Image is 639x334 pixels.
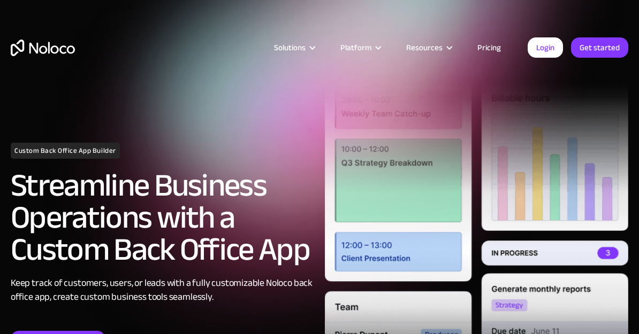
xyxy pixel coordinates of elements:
a: Login [528,37,563,58]
a: Get started [571,37,628,58]
a: Pricing [464,41,514,55]
h1: Custom Back Office App Builder [11,143,120,159]
div: Solutions [261,41,327,55]
div: Resources [406,41,443,55]
div: Solutions [274,41,306,55]
div: Resources [393,41,464,55]
div: Keep track of customers, users, or leads with a fully customizable Noloco back office app, create... [11,276,314,304]
h2: Streamline Business Operations with a Custom Back Office App [11,169,314,266]
div: Platform [327,41,393,55]
a: home [11,40,75,56]
div: Platform [340,41,371,55]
